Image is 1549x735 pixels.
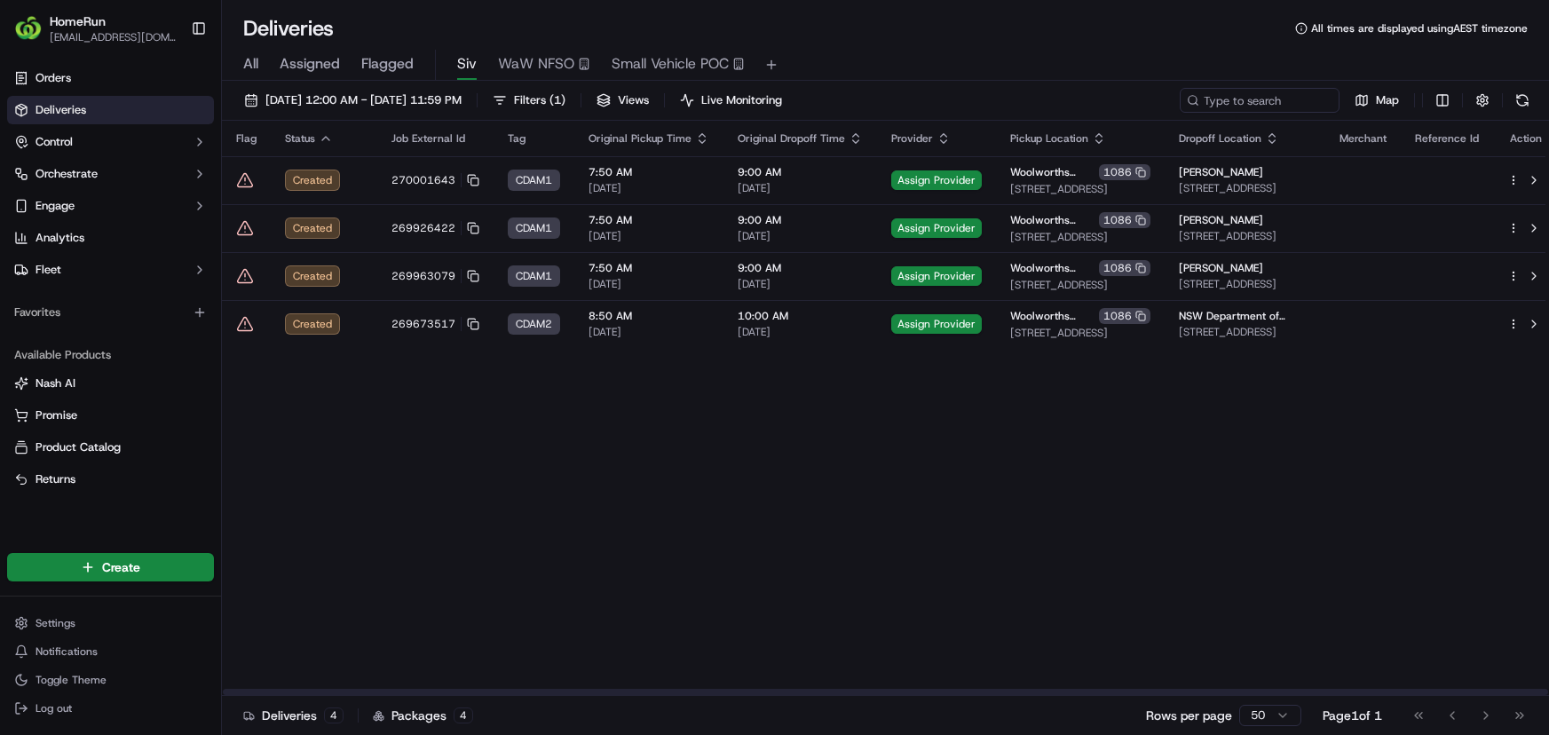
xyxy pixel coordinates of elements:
span: Analytics [36,230,84,246]
div: Deliveries [243,707,344,724]
span: Assigned [280,53,340,75]
span: Notifications [36,644,98,659]
span: Orchestrate [36,166,98,182]
span: All [243,53,258,75]
span: Woolworths Mudgee [1010,261,1095,275]
span: 9:00 AM [738,213,863,227]
span: Live Monitoring [701,92,782,108]
a: Deliveries [7,96,214,124]
span: 269673517 [391,317,455,331]
span: Merchant [1340,131,1387,146]
span: All times are displayed using AEST timezone [1311,21,1528,36]
div: 1086 [1099,308,1150,324]
button: 269673517 [391,317,479,331]
span: Assign Provider [891,170,982,190]
span: Orders [36,70,71,86]
span: [STREET_ADDRESS] [1010,230,1150,244]
button: Orchestrate [7,160,214,188]
span: [STREET_ADDRESS] [1179,229,1311,243]
button: Engage [7,192,214,220]
button: Promise [7,401,214,430]
span: Original Dropoff Time [738,131,845,146]
span: Returns [36,471,75,487]
span: Woolworths Mudgee [1010,165,1095,179]
a: Nash AI [14,375,207,391]
span: [DATE] [589,277,709,291]
span: Log out [36,701,72,715]
div: Action [1507,131,1545,146]
span: Toggle Theme [36,673,107,687]
div: 4 [454,707,473,723]
span: 7:50 AM [589,165,709,179]
span: Job External Id [391,131,465,146]
span: 8:50 AM [589,309,709,323]
img: HomeRun [14,14,43,43]
span: Original Pickup Time [589,131,692,146]
span: CDAM1 [516,269,552,283]
span: Woolworths Mudgee [1010,309,1095,323]
div: 1086 [1099,260,1150,276]
span: Pickup Location [1010,131,1088,146]
button: Refresh [1510,88,1535,113]
span: Dropoff Location [1179,131,1261,146]
span: [DATE] [738,277,863,291]
span: [STREET_ADDRESS] [1179,325,1311,339]
span: [PERSON_NAME] [1179,261,1263,275]
span: Reference Id [1415,131,1479,146]
p: Rows per page [1146,707,1232,724]
div: Available Products [7,341,214,369]
span: 7:50 AM [589,213,709,227]
button: Nash AI [7,369,214,398]
button: Map [1347,88,1407,113]
span: Settings [36,616,75,630]
span: 269963079 [391,269,455,283]
div: Favorites [7,298,214,327]
div: 1086 [1099,212,1150,228]
a: Returns [14,471,207,487]
span: NSW Department of Education [1179,309,1311,323]
button: 269963079 [391,269,479,283]
button: [EMAIL_ADDRESS][DOMAIN_NAME] [50,30,177,44]
span: Promise [36,407,77,423]
div: Page 1 of 1 [1323,707,1382,724]
span: 10:00 AM [738,309,863,323]
span: [PERSON_NAME] [1179,213,1263,227]
button: Live Monitoring [672,88,790,113]
span: Assign Provider [891,218,982,238]
button: Settings [7,611,214,636]
div: 4 [324,707,344,723]
button: HomeRunHomeRun[EMAIL_ADDRESS][DOMAIN_NAME] [7,7,184,50]
span: CDAM1 [516,173,552,187]
span: 269926422 [391,221,455,235]
span: Product Catalog [36,439,121,455]
span: ( 1 ) [549,92,565,108]
h1: Deliveries [243,14,334,43]
span: Provider [891,131,933,146]
span: Status [285,131,315,146]
button: Views [589,88,657,113]
span: [DATE] [738,325,863,339]
span: 7:50 AM [589,261,709,275]
a: Orders [7,64,214,92]
button: Toggle Theme [7,668,214,692]
div: Packages [373,707,473,724]
div: 1086 [1099,164,1150,180]
span: WaW NFSO [498,53,574,75]
span: Views [618,92,649,108]
button: Notifications [7,639,214,664]
button: Product Catalog [7,433,214,462]
span: Filters [514,92,565,108]
span: CDAM2 [516,317,552,331]
button: Filters(1) [485,88,573,113]
button: Fleet [7,256,214,284]
button: [DATE] 12:00 AM - [DATE] 11:59 PM [236,88,470,113]
span: [STREET_ADDRESS] [1179,181,1311,195]
span: Control [36,134,73,150]
button: Control [7,128,214,156]
span: [STREET_ADDRESS] [1010,278,1150,292]
span: Nash AI [36,375,75,391]
span: HomeRun [50,12,106,30]
button: 270001643 [391,173,479,187]
button: Log out [7,696,214,721]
